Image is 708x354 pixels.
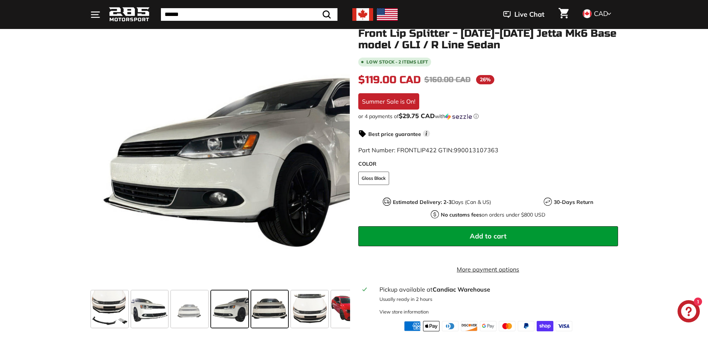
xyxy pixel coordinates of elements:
[476,75,494,84] span: 26%
[537,321,553,331] img: shopify_pay
[358,146,498,154] span: Part Number: FRONTLIP422 GTIN:
[461,321,478,331] img: discover
[393,198,491,206] p: Days (Can & US)
[358,28,618,51] h1: Front Lip Splitter - [DATE]-[DATE] Jetta Mk6 Base model / GLI / R Line Sedan
[423,130,430,137] span: i
[441,211,482,218] strong: No customs fees
[109,6,150,23] img: Logo_285_Motorsport_areodynamics_components
[470,232,507,240] span: Add to cart
[518,321,534,331] img: paypal
[358,265,618,274] a: More payment options
[366,60,428,64] span: Low stock - 2 items left
[480,321,497,331] img: google_pay
[556,321,572,331] img: visa
[594,9,608,18] span: CAD
[399,112,435,120] span: $29.75 CAD
[514,10,544,19] span: Live Chat
[358,93,419,110] div: Summer Sale is On!
[161,8,337,21] input: Search
[675,300,702,324] inbox-online-store-chat: Shopify online store chat
[441,211,545,219] p: on orders under $800 USD
[358,113,618,120] div: or 4 payments of$29.75 CADwithSezzle Click to learn more about Sezzle
[404,321,421,331] img: american_express
[445,113,472,120] img: Sezzle
[554,199,593,205] strong: 30-Days Return
[358,226,618,246] button: Add to cart
[424,75,471,84] span: $160.00 CAD
[423,321,440,331] img: apple_pay
[379,296,613,303] p: Usually ready in 2 hours
[358,160,618,168] label: COLOR
[499,321,515,331] img: master
[358,113,618,120] div: or 4 payments of with
[379,285,613,294] div: Pickup available at
[433,286,490,293] strong: Candiac Warehouse
[379,308,429,315] div: View store information
[442,321,459,331] img: diners_club
[393,199,452,205] strong: Estimated Delivery: 2-3
[454,146,498,154] span: 990013107363
[358,74,421,86] span: $119.00 CAD
[494,5,554,24] button: Live Chat
[368,131,421,137] strong: Best price guarantee
[554,2,573,27] a: Cart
